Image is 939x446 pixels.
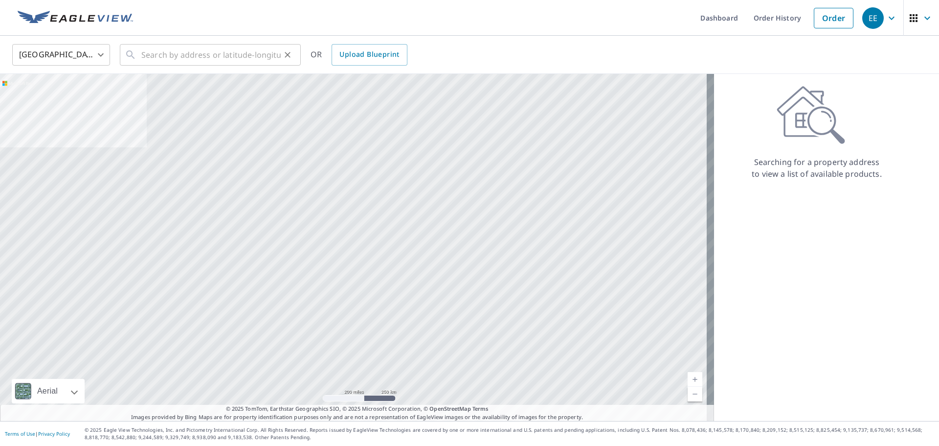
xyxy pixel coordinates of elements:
[281,48,294,62] button: Clear
[12,379,85,403] div: Aerial
[34,379,61,403] div: Aerial
[85,426,934,441] p: © 2025 Eagle View Technologies, Inc. and Pictometry International Corp. All Rights Reserved. Repo...
[688,372,702,387] a: Current Level 5, Zoom In
[332,44,407,66] a: Upload Blueprint
[226,405,489,413] span: © 2025 TomTom, Earthstar Geographics SIO, © 2025 Microsoft Corporation, ©
[751,156,882,180] p: Searching for a property address to view a list of available products.
[38,430,70,437] a: Privacy Policy
[814,8,853,28] a: Order
[18,11,133,25] img: EV Logo
[472,405,489,412] a: Terms
[5,430,35,437] a: Terms of Use
[5,431,70,437] p: |
[311,44,407,66] div: OR
[141,41,281,69] input: Search by address or latitude-longitude
[862,7,884,29] div: EE
[688,387,702,401] a: Current Level 5, Zoom Out
[12,41,110,69] div: [GEOGRAPHIC_DATA]
[339,48,399,61] span: Upload Blueprint
[429,405,470,412] a: OpenStreetMap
